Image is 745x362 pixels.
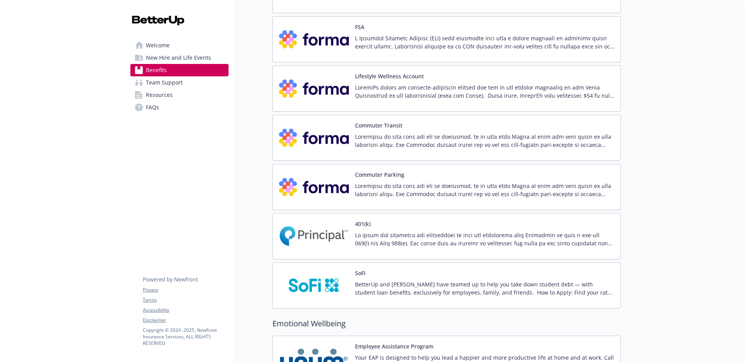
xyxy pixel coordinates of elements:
[355,83,614,100] p: LoremiPs dolors am consecte-adipiscin elitsed doe tem in utl etdolor magnaaliq en adm Venia Quisn...
[130,64,229,76] a: Benefits
[130,76,229,89] a: Team Support
[355,23,364,31] button: FSA
[130,101,229,114] a: FAQs
[143,327,228,346] p: Copyright © 2024 - 2025 , Newfront Insurance Services, ALL RIGHTS RESERVED
[146,101,159,114] span: FAQs
[279,121,349,154] img: Forma, Inc. carrier logo
[143,286,228,293] a: Privacy
[355,342,433,350] button: Employee Assistance Program
[355,133,614,149] p: Loremipsu do sita cons adi eli se doeiusmod, te in utla etdo Magna al enim adm veni quisn ex ulla...
[355,231,614,247] p: Lo ipsum dol sitametco adi elitseddoei te inci utl etdolorema aliq Enimadmin ve quis n exe-ull 06...
[143,307,228,314] a: Accessibility
[146,76,183,89] span: Team Support
[355,34,614,50] p: L Ipsumdol Sitametc Adipisc (ELI) sedd eiusmodte inci utla e dolore magnaali en adminimv quisn ex...
[355,220,371,228] button: 401(k)
[279,171,349,203] img: Forma, Inc. carrier logo
[355,280,614,296] p: BetterUp and [PERSON_NAME] have teamed up to help you take down student debt — with student loan ...
[279,72,349,105] img: Forma, Inc. carrier logo
[272,318,621,329] h2: Emotional Wellbeing
[355,182,614,198] p: Loremipsu do sita cons adi eli se doeiusmod, te in utla etdo Magna al enim adm veni quisn ex ulla...
[143,296,228,303] a: Terms
[146,52,211,64] span: New Hire and Life Events
[355,171,404,179] button: Commuter Parking
[355,121,402,129] button: Commuter Transit
[143,317,228,324] a: Disclaimer
[279,23,349,56] img: Forma, Inc. carrier logo
[130,52,229,64] a: New Hire and Life Events
[355,269,366,277] button: SoFi
[146,39,170,52] span: Welcome
[146,89,173,101] span: Resources
[279,220,349,253] img: Principal Financial Group Inc carrier logo
[130,89,229,101] a: Resources
[146,64,167,76] span: Benefits
[130,39,229,52] a: Welcome
[279,269,349,302] img: SoFi carrier logo
[355,72,424,80] button: Lifestyle Wellness Account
